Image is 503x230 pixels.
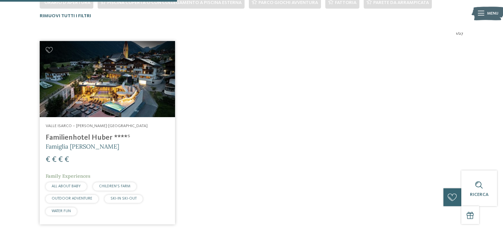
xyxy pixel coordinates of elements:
span: OUTDOOR ADVENTURE [52,197,92,201]
span: Parete da arrampicata [373,0,429,5]
span: 1 [456,31,457,37]
span: CHILDREN’S FARM [99,184,130,188]
span: SKI-IN SKI-OUT [111,197,137,201]
h4: Familienhotel Huber ****ˢ [46,133,169,142]
span: Ricerca [470,192,488,197]
span: 27 [459,31,463,37]
span: € [58,156,63,164]
span: Family Experiences [46,173,90,179]
span: Valle Isarco – [PERSON_NAME]-[GEOGRAPHIC_DATA] [46,124,148,128]
span: € [52,156,57,164]
span: Orario d'apertura [44,0,90,5]
span: Famiglia [PERSON_NAME] [46,143,119,150]
span: Fattoria [335,0,356,5]
span: € [46,156,50,164]
span: Parco giochi avventura [258,0,318,5]
span: € [65,156,69,164]
img: Cercate un hotel per famiglie? Qui troverete solo i migliori! [40,41,175,117]
span: WATER FUN [52,209,71,213]
a: Cercate un hotel per famiglie? Qui troverete solo i migliori! Valle Isarco – [PERSON_NAME]-[GEOGR... [40,41,175,224]
span: / [457,31,459,37]
span: Piscina coperta o con collegamento a piscina esterna [107,0,242,5]
span: ALL ABOUT BABY [52,184,81,188]
span: Rimuovi tutti i filtri [40,14,91,18]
